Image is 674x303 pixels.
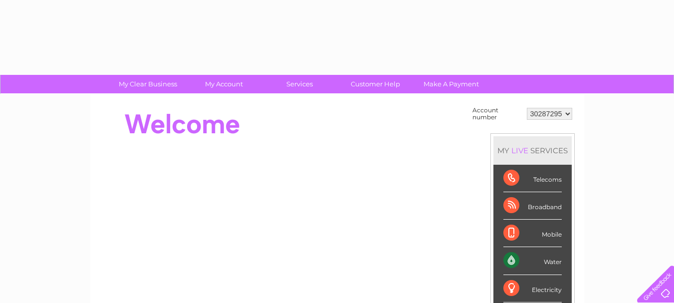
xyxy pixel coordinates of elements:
td: Account number [470,104,524,123]
div: Broadband [503,192,562,220]
div: LIVE [509,146,530,155]
a: Make A Payment [410,75,492,93]
div: Electricity [503,275,562,303]
a: My Account [183,75,265,93]
a: Services [258,75,341,93]
a: Customer Help [334,75,417,93]
div: MY SERVICES [493,136,572,165]
div: Mobile [503,220,562,247]
div: Telecoms [503,165,562,192]
div: Water [503,247,562,275]
a: My Clear Business [107,75,189,93]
